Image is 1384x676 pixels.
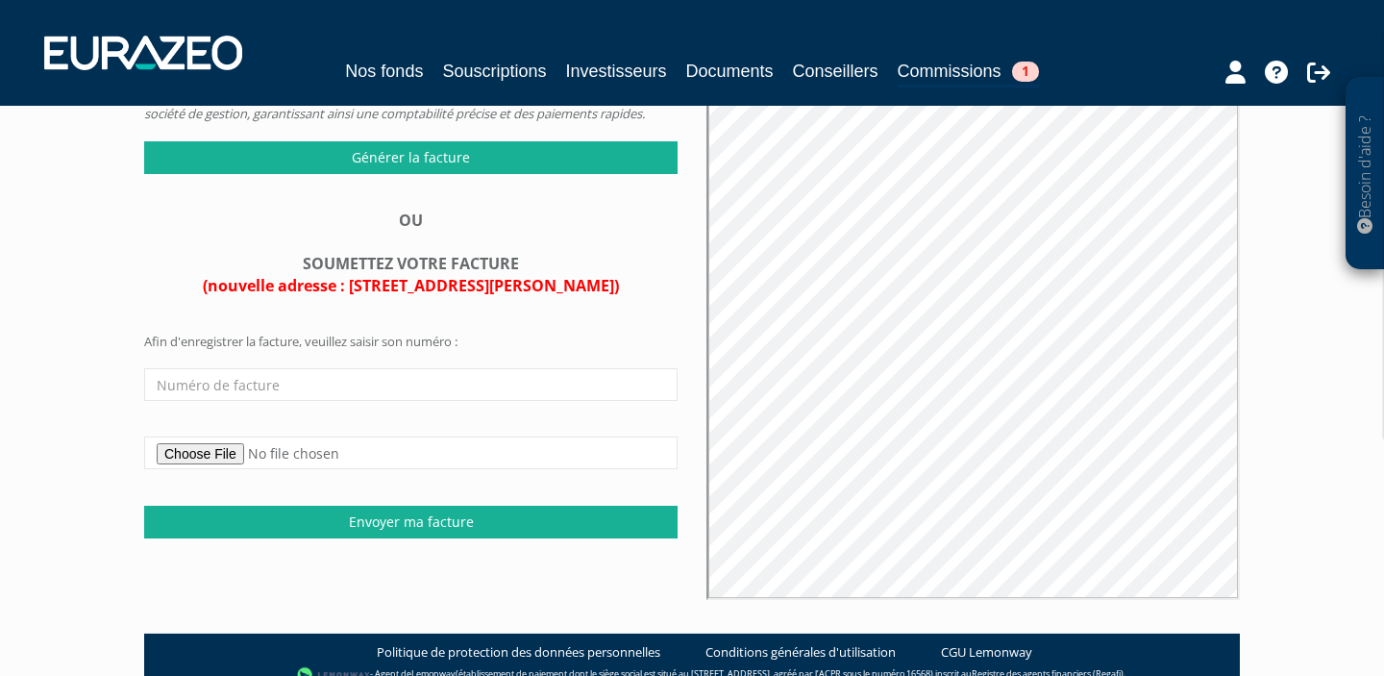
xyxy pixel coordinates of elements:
[144,368,678,401] input: Numéro de facture
[44,36,242,70] img: 1732889491-logotype_eurazeo_blanc_rvb.png
[941,643,1032,662] a: CGU Lemonway
[345,58,423,85] a: Nos fonds
[686,58,774,85] a: Documents
[144,210,678,297] div: OU SOUMETTEZ VOTRE FACTURE
[144,141,678,174] input: Générer la facture
[442,58,546,85] a: Souscriptions
[1012,62,1039,82] span: 1
[565,58,666,85] a: Investisseurs
[898,58,1039,88] a: Commissions1
[377,643,660,662] a: Politique de protection des données personnelles
[1354,88,1376,261] p: Besoin d'aide ?
[144,506,678,538] input: Envoyer ma facture
[793,58,878,85] a: Conseillers
[203,275,619,296] span: (nouvelle adresse : [STREET_ADDRESS][PERSON_NAME])
[144,333,678,538] form: Afin d'enregistrer la facture, veuillez saisir son numéro :
[705,643,896,662] a: Conditions générales d'utilisation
